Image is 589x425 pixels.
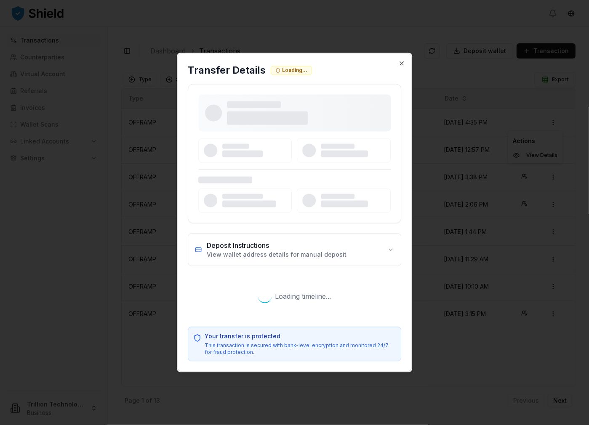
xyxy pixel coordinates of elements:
[205,343,396,356] p: This transaction is secured with bank-level encryption and monitored 24/7 for fraud protection.
[205,332,396,341] p: Your transfer is protected
[275,292,331,302] span: Loading timeline...
[188,234,401,266] button: Deposit InstructionsView wallet address details for manual deposit
[271,66,312,75] div: Loading...
[188,64,266,77] h2: Transfer Details
[207,251,346,259] p: View wallet address details for manual deposit
[207,241,346,251] h3: Deposit Instructions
